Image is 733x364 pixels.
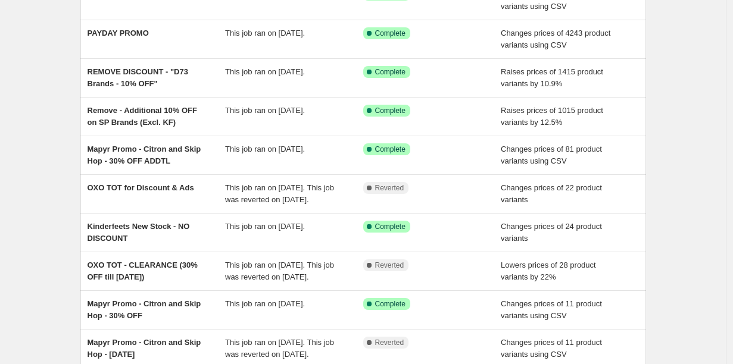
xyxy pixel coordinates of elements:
span: Changes prices of 81 product variants using CSV [501,145,602,165]
span: OXO TOT for Discount & Ads [88,183,194,192]
span: Complete [375,299,406,309]
span: This job ran on [DATE]. [225,106,305,115]
span: This job ran on [DATE]. [225,29,305,37]
span: Changes prices of 4243 product variants using CSV [501,29,610,49]
span: Changes prices of 24 product variants [501,222,602,243]
span: Complete [375,222,406,231]
span: This job ran on [DATE]. This job was reverted on [DATE]. [225,261,334,281]
span: This job ran on [DATE]. This job was reverted on [DATE]. [225,183,334,204]
span: Complete [375,67,406,77]
span: PAYDAY PROMO [88,29,149,37]
span: Remove - Additional 10% OFF on SP Brands (Excl. KF) [88,106,197,127]
span: Raises prices of 1015 product variants by 12.5% [501,106,603,127]
span: Reverted [375,261,404,270]
span: Reverted [375,183,404,193]
span: This job ran on [DATE]. [225,299,305,308]
span: Complete [375,145,406,154]
span: Raises prices of 1415 product variants by 10.9% [501,67,603,88]
span: This job ran on [DATE]. [225,145,305,153]
span: Mapyr Promo - Citron and Skip Hop - 30% OFF ADDTL [88,145,201,165]
span: Changes prices of 22 product variants [501,183,602,204]
span: Mapyr Promo - Citron and Skip Hop - 30% OFF [88,299,201,320]
span: OXO TOT - CLEARANCE (30% OFF till [DATE]) [88,261,198,281]
span: Changes prices of 11 product variants using CSV [501,299,602,320]
span: This job ran on [DATE]. This job was reverted on [DATE]. [225,338,334,359]
span: Complete [375,29,406,38]
span: Mapyr Promo - Citron and Skip Hop - [DATE] [88,338,201,359]
span: This job ran on [DATE]. [225,67,305,76]
span: Changes prices of 11 product variants using CSV [501,338,602,359]
span: This job ran on [DATE]. [225,222,305,231]
span: Complete [375,106,406,115]
span: REMOVE DISCOUNT - "D73 Brands - 10% OFF" [88,67,188,88]
span: Reverted [375,338,404,347]
span: Kinderfeets New Stock - NO DISCOUNT [88,222,190,243]
span: Lowers prices of 28 product variants by 22% [501,261,596,281]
